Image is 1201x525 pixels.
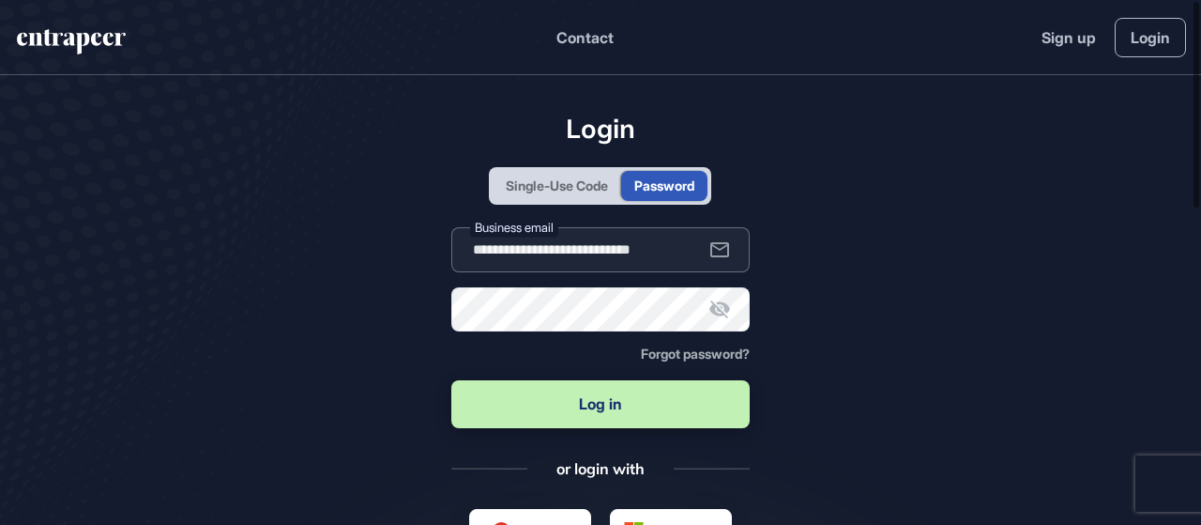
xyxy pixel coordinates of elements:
h1: Login [451,113,751,145]
span: Forgot password? [641,346,750,362]
a: Sign up [1041,26,1096,49]
a: Login [1115,18,1186,57]
label: Business email [470,217,558,237]
a: Forgot password? [641,347,750,362]
div: or login with [556,458,645,479]
button: Log in [451,380,751,428]
div: Single-Use Code [506,176,608,195]
button: Contact [556,25,614,50]
div: Password [634,176,694,195]
a: entrapeer-logo [15,29,128,61]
